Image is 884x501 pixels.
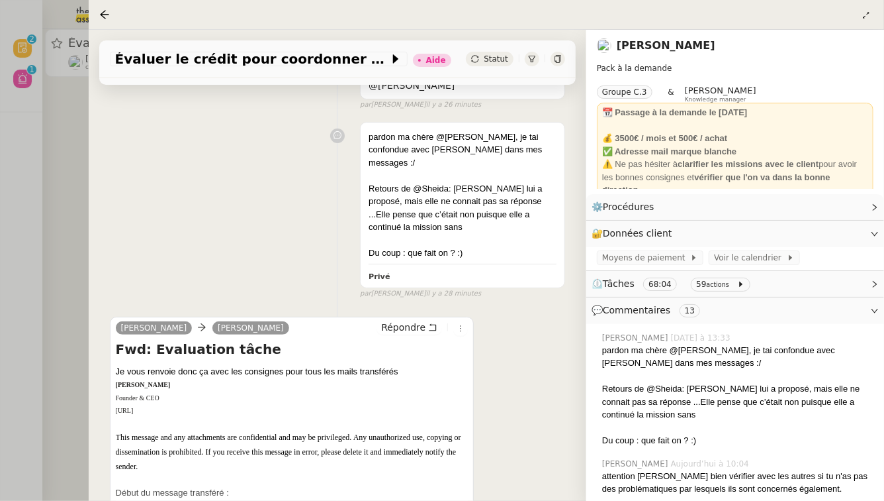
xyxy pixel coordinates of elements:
span: 🔐 [592,226,678,241]
span: [PERSON_NAME] [602,458,671,470]
div: pardon ma chère @[PERSON_NAME], je tai confondue avec [PERSON_NAME] dans mes messages :/ [369,131,556,170]
div: pardon ma chère @[PERSON_NAME], je tai confondue avec [PERSON_NAME] dans mes messages :/ [602,344,873,370]
span: Données client [603,228,672,239]
strong: clarifier les missions avec le client [678,159,818,169]
span: il y a 28 minutes [426,288,482,300]
span: [PERSON_NAME] [685,85,756,95]
strong: vérifier que l'on va dans la bonne direction [602,172,830,195]
strong: 📆 Passage à la demande le [DATE] [602,107,748,117]
span: This message and any attachments are confidential and may be privileged. Any unauthorized use, co... [116,433,461,457]
b: Privé [369,272,390,281]
nz-tag: 68:04 [643,278,677,291]
div: Retours de @Sheida: [PERSON_NAME] lui a proposé, mais elle ne connait pas sa réponse ...Elle pens... [602,382,873,421]
div: Du coup : que fait on ? :) [602,434,873,447]
app-user-label: Knowledge manager [685,85,756,103]
div: 🔐Données client [586,221,884,247]
span: ⚙️ [592,199,660,215]
h4: Fwd: Evaluation tâche [116,340,468,359]
span: @[PERSON_NAME] [369,78,556,93]
nz-tag: Groupe C.3 [597,85,652,99]
span: [PERSON_NAME] [602,332,671,344]
span: Moyens de paiement [602,251,690,264]
span: Évaluer le crédit pour coordonner un rendez-vous [115,52,389,66]
span: il y a 26 minutes [426,99,482,111]
div: Retours de @Sheida: [PERSON_NAME] lui a proposé, mais elle ne connait pas sa réponse ...Elle pens... [369,182,556,234]
nz-tag: 13 [680,304,700,317]
div: Du coup : que fait on ? :) [369,247,556,260]
a: [PERSON_NAME] [617,39,715,52]
div: 💬Commentaires 13 [586,298,884,323]
span: par [360,288,371,300]
img: users%2FpftfpH3HWzRMeZpe6E7kXDgO5SJ3%2Favatar%2Fa3cc7090-f8ed-4df9-82e0-3c63ac65f9dd [597,38,611,53]
span: Pack à la demande [597,64,672,73]
span: ⏲️ [592,278,756,289]
small: [PERSON_NAME] [360,99,481,111]
div: Aide [426,56,446,64]
span: & [668,85,674,103]
div: ⏲️Tâches 68:04 59actions [586,271,884,297]
span: [PERSON_NAME] [218,323,284,333]
div: ⚙️Procédures [586,194,884,220]
span: 59 [696,280,706,289]
div: ⚠️ Ne pas hésiter à pour avoir les bonnes consignes et [602,158,868,197]
span: [DATE] à 13:33 [671,332,733,344]
span: [URL] [116,407,134,414]
span: Tâches [603,278,635,289]
span: Voir le calendrier [714,251,786,264]
button: Répondre [376,320,442,335]
span: Founder & CEO [116,394,159,402]
span: Statut [484,54,508,64]
strong: 💰 3500€ / mois et 500€ / achat [602,133,727,143]
span: Aujourd’hui à 10:04 [671,458,752,470]
span: par [360,99,371,111]
small: [PERSON_NAME] [360,288,481,300]
b: [PERSON_NAME] [116,381,171,388]
div: attention [PERSON_NAME] bien vérifier avec les autres si tu n'as pas des problématiques par lesqu... [602,470,873,496]
span: Commentaires [603,305,670,315]
span: Knowledge manager [685,96,746,103]
span: nation is prohibited. If you receive this message in error, please delete it and immediately noti... [116,447,457,471]
span: Procédures [603,201,654,212]
a: [PERSON_NAME] [116,322,193,334]
strong: ✅ Adresse mail marque blanche [602,146,736,156]
span: 💬 [592,305,705,315]
small: actions [707,281,730,288]
span: Répondre [381,321,425,334]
